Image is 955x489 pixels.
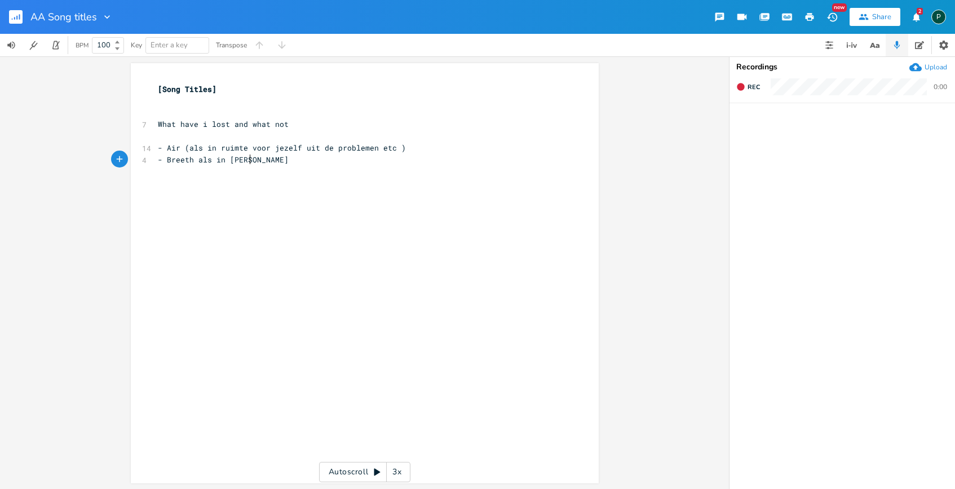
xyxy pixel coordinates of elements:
[832,3,847,12] div: New
[151,40,188,50] span: Enter a key
[931,4,946,30] button: P
[30,12,97,22] span: AA Song titles
[736,63,948,71] div: Recordings
[934,83,947,90] div: 0:00
[158,119,289,129] span: What have i lost and what not
[158,155,289,165] span: - Breeth als in [PERSON_NAME]
[76,42,89,49] div: BPM
[748,83,760,91] span: Rec
[158,143,406,153] span: - Air (als in ruimte voor jezelf uit de problemen etc )
[821,7,843,27] button: New
[925,63,947,72] div: Upload
[850,8,900,26] button: Share
[387,462,407,482] div: 3x
[732,78,764,96] button: Rec
[905,7,927,27] button: 2
[917,8,923,15] div: 2
[216,42,247,49] div: Transpose
[909,61,947,73] button: Upload
[131,42,142,49] div: Key
[872,12,891,22] div: Share
[158,84,216,94] span: [Song Titles]
[319,462,410,482] div: Autoscroll
[931,10,946,24] div: Piepo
